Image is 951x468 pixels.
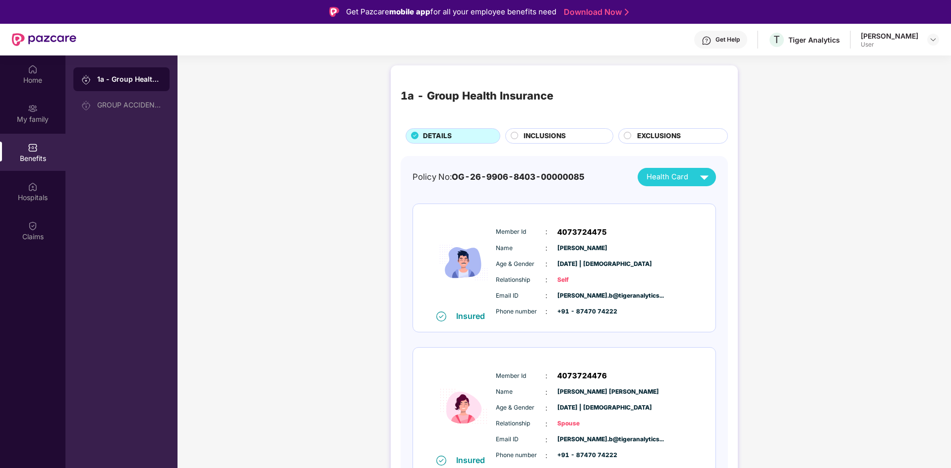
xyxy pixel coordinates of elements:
[545,259,547,269] span: :
[346,6,556,18] div: Get Pazcare for all your employee benefits need
[564,7,626,17] a: Download Now
[545,387,547,398] span: :
[545,434,547,445] span: :
[496,275,545,285] span: Relationship
[929,36,937,44] img: svg+xml;base64,PHN2ZyBpZD0iRHJvcGRvd24tMzJ4MzIiIHhtbG5zPSJodHRwOi8vd3d3LnczLm9yZy8yMDAwL3N2ZyIgd2...
[545,450,547,461] span: :
[524,131,566,142] span: INCLUSIONS
[28,64,38,74] img: svg+xml;base64,PHN2ZyBpZD0iSG9tZSIgeG1sbnM9Imh0dHA6Ly93d3cudzMub3JnLzIwMDAvc3ZnIiB3aWR0aD0iMjAiIG...
[557,387,607,397] span: [PERSON_NAME] [PERSON_NAME]
[389,7,430,16] strong: mobile app
[456,455,491,465] div: Insured
[436,312,446,321] img: svg+xml;base64,PHN2ZyB4bWxucz0iaHR0cDovL3d3dy53My5vcmcvMjAwMC9zdmciIHdpZHRoPSIxNiIgaGVpZ2h0PSIxNi...
[496,307,545,316] span: Phone number
[545,370,547,381] span: :
[637,131,681,142] span: EXCLUSIONS
[496,227,545,237] span: Member Id
[557,291,607,301] span: [PERSON_NAME].b@tigeranalytics...
[861,31,918,41] div: [PERSON_NAME]
[557,419,607,428] span: Spouse
[545,403,547,414] span: :
[557,370,607,382] span: 4073724476
[434,358,493,455] img: icon
[702,36,712,46] img: svg+xml;base64,PHN2ZyBpZD0iSGVscC0zMngzMiIgeG1sbnM9Imh0dHA6Ly93d3cudzMub3JnLzIwMDAvc3ZnIiB3aWR0aD...
[12,33,76,46] img: New Pazcare Logo
[773,34,780,46] span: T
[97,101,162,109] div: GROUP ACCIDENTAL INSURANCE
[496,435,545,444] span: Email ID
[647,171,688,183] span: Health Card
[456,311,491,321] div: Insured
[557,451,607,460] span: +91 - 87470 74222
[557,244,607,253] span: [PERSON_NAME]
[28,104,38,113] img: svg+xml;base64,PHN2ZyB3aWR0aD0iMjAiIGhlaWdodD0iMjAiIHZpZXdCb3g9IjAgMCAyMCAyMCIgZmlsbD0ibm9uZSIgeG...
[557,403,607,413] span: [DATE] | [DEMOGRAPHIC_DATA]
[545,306,547,317] span: :
[496,451,545,460] span: Phone number
[557,307,607,316] span: +91 - 87470 74222
[452,172,585,182] span: OG-26-9906-8403-00000085
[413,170,585,183] div: Policy No:
[401,87,553,104] div: 1a - Group Health Insurance
[545,418,547,429] span: :
[557,275,607,285] span: Self
[557,260,607,269] span: [DATE] | [DEMOGRAPHIC_DATA]
[496,291,545,301] span: Email ID
[28,221,38,231] img: svg+xml;base64,PHN2ZyBpZD0iQ2xhaW0iIHhtbG5zPSJodHRwOi8vd3d3LnczLm9yZy8yMDAwL3N2ZyIgd2lkdGg9IjIwIi...
[496,419,545,428] span: Relationship
[81,75,91,85] img: svg+xml;base64,PHN2ZyB3aWR0aD0iMjAiIGhlaWdodD0iMjAiIHZpZXdCb3g9IjAgMCAyMCAyMCIgZmlsbD0ibm9uZSIgeG...
[81,101,91,110] img: svg+xml;base64,PHN2ZyB3aWR0aD0iMjAiIGhlaWdodD0iMjAiIHZpZXdCb3g9IjAgMCAyMCAyMCIgZmlsbD0ibm9uZSIgeG...
[625,7,629,17] img: Stroke
[557,435,607,444] span: [PERSON_NAME].b@tigeranalytics...
[496,260,545,269] span: Age & Gender
[861,41,918,49] div: User
[436,456,446,466] img: svg+xml;base64,PHN2ZyB4bWxucz0iaHR0cDovL3d3dy53My5vcmcvMjAwMC9zdmciIHdpZHRoPSIxNiIgaGVpZ2h0PSIxNi...
[434,214,493,311] img: icon
[97,74,162,84] div: 1a - Group Health Insurance
[638,168,716,186] button: Health Card
[545,226,547,237] span: :
[496,403,545,413] span: Age & Gender
[496,371,545,381] span: Member Id
[696,168,713,186] img: svg+xml;base64,PHN2ZyB4bWxucz0iaHR0cDovL3d3dy53My5vcmcvMjAwMC9zdmciIHZpZXdCb3g9IjAgMCAyNCAyNCIgd2...
[715,36,740,44] div: Get Help
[545,290,547,301] span: :
[28,143,38,153] img: svg+xml;base64,PHN2ZyBpZD0iQmVuZWZpdHMiIHhtbG5zPSJodHRwOi8vd3d3LnczLm9yZy8yMDAwL3N2ZyIgd2lkdGg9Ij...
[28,182,38,192] img: svg+xml;base64,PHN2ZyBpZD0iSG9zcGl0YWxzIiB4bWxucz0iaHR0cDovL3d3dy53My5vcmcvMjAwMC9zdmciIHdpZHRoPS...
[496,244,545,253] span: Name
[557,226,607,238] span: 4073724475
[423,131,452,142] span: DETAILS
[788,35,840,45] div: Tiger Analytics
[545,243,547,254] span: :
[545,274,547,285] span: :
[329,7,339,17] img: Logo
[496,387,545,397] span: Name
